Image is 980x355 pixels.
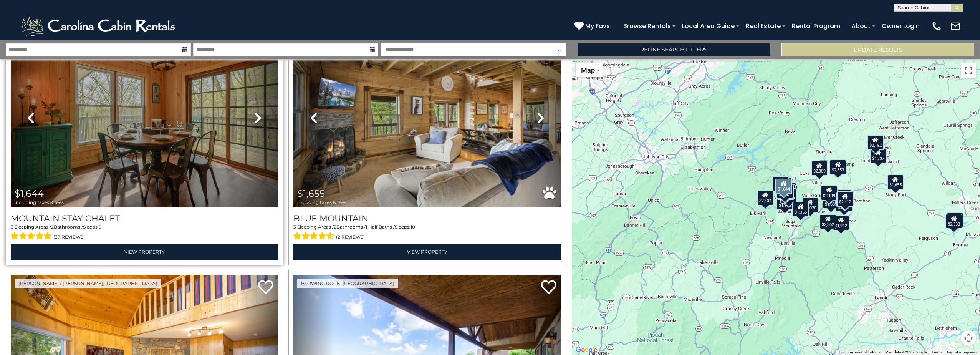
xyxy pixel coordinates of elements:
[619,19,675,33] a: Browse Rentals
[757,190,774,206] div: $2,434
[11,28,278,208] img: thumbnail_163274326.jpeg
[947,212,963,228] div: $2,136
[837,191,854,207] div: $2,412
[293,213,561,224] a: Blue Mountain
[293,244,561,260] a: View Property
[823,194,839,209] div: $1,885
[776,179,793,194] div: $1,644
[788,19,844,33] a: Rental Program
[878,19,924,33] a: Owner Login
[932,350,942,354] a: Terms (opens in new tab)
[578,43,770,56] a: Refine Search Filters
[811,161,828,176] div: $2,309
[576,63,603,77] button: Change map style
[887,174,904,190] div: $1,655
[51,224,54,230] span: 2
[99,224,101,230] span: 9
[336,232,365,242] span: (2 reviews)
[829,159,846,175] div: $2,353
[297,279,398,288] a: Blowing Rock, [GEOGRAPHIC_DATA]
[366,224,395,230] span: 1 Half Baths /
[11,224,278,242] div: Sleeping Areas / Bathrooms / Sleeps:
[848,350,881,355] button: Keyboard shortcuts
[781,43,974,56] button: Update Results
[19,15,179,38] img: White-1-2.png
[867,135,884,150] div: $2,192
[885,350,927,354] span: Map data ©2025 Google
[15,200,64,205] span: including taxes & fees
[947,350,978,354] a: Report a map error
[15,188,44,199] span: $1,644
[297,188,325,199] span: $1,655
[792,202,809,217] div: $1,355
[297,200,346,205] span: including taxes & fees
[574,21,612,31] a: My Favs
[836,197,853,212] div: $2,237
[334,224,336,230] span: 2
[585,21,610,31] span: My Favs
[776,195,793,210] div: $1,962
[819,214,836,229] div: $2,362
[11,213,278,224] a: Mountain Stay Chalet
[541,279,556,296] a: Add to favorites
[11,224,13,230] span: 3
[742,19,785,33] a: Real Estate
[931,21,942,32] img: phone-regular-white.png
[802,197,819,213] div: $2,020
[411,224,415,230] span: 10
[293,224,561,242] div: Sleeping Areas / Bathrooms / Sleeps:
[821,185,838,201] div: $2,199
[293,224,296,230] span: 3
[833,215,849,231] div: $1,912
[678,19,738,33] a: Local Area Guide
[53,232,85,242] span: (37 reviews)
[574,345,599,355] a: Open this area in Google Maps (opens a new window)
[835,189,852,205] div: $2,114
[773,176,790,191] div: $1,526
[961,330,976,346] button: Map camera controls
[258,279,273,296] a: Add to favorites
[848,19,874,33] a: About
[574,345,599,355] img: Google
[15,279,161,288] a: [PERSON_NAME] / [PERSON_NAME], [GEOGRAPHIC_DATA]
[581,66,595,74] span: Map
[870,148,887,163] div: $1,737
[950,21,961,32] img: mail-regular-white.png
[293,28,561,208] img: thumbnail_165304183.jpeg
[945,214,962,229] div: $2,338
[11,244,278,260] a: View Property
[961,63,976,78] button: Toggle fullscreen view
